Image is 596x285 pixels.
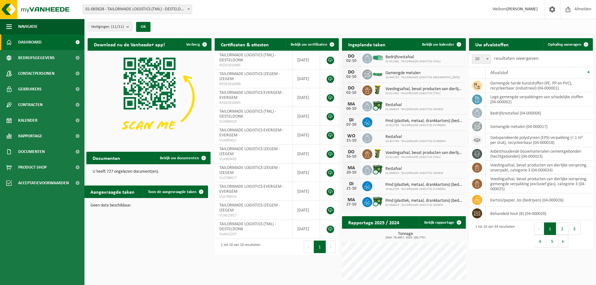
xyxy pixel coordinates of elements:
[342,38,392,50] h2: Ingeplande taken
[385,187,463,191] span: 10-921793 - TAILORMADE LOGISTICS EVERGEM
[219,82,287,87] span: RED25010490
[486,133,593,147] td: geëxpandeerde polystyreen (EPS) verpakking (< 1 m² per stuk), recycleerbaar (04-000018)
[345,170,358,175] div: 20-10
[472,222,515,248] div: 1 tot 10 van 44 resultaten
[18,81,42,97] span: Gebruikers
[219,165,280,175] span: TAILORMADE LOGISTICS IZEGEM - IZEGEM
[345,134,358,139] div: WO
[372,164,383,175] img: WB-1100-CU
[18,97,43,113] span: Contracten
[91,22,124,32] span: Vestigingen
[83,5,192,14] span: 01-065628 - TAILORMADE LOGISTICS (TML) - DESTELDONK
[534,235,546,247] button: 4
[372,71,383,77] img: HK-XC-10-GN-00
[385,198,463,203] span: Pmd (plastiek, metaal, drankkartons) (bedrijven)
[486,106,593,120] td: bedrijfsrestafval (04-000008)
[486,161,593,175] td: voedingsafval, bevat producten van dierlijke oorsprong, onverpakt, categorie 3 (04-000024)
[372,84,383,95] img: WB-0060-HPE-GN-50
[385,103,443,108] span: Restafval
[155,152,210,164] a: Bekijk uw documenten
[345,102,358,107] div: MA
[219,63,287,68] span: RED25010485
[314,241,326,253] button: 1
[385,140,446,143] span: 10-921793 - TAILORMADE LOGISTICS EVERGEM
[181,38,211,51] button: Verberg
[84,186,141,198] h2: Aangevraagde taken
[486,193,593,207] td: karton/papier, los (bedrijven) (04-000026)
[385,71,460,76] span: Gemengde metalen
[293,220,320,238] td: [DATE]
[90,203,202,208] p: Geen data beschikbaar.
[219,194,287,199] span: VLA708416
[18,113,38,128] span: Kalender
[345,59,358,63] div: 02-10
[568,222,581,235] button: 3
[18,50,55,66] span: Bedrijfsgegevens
[293,51,320,69] td: [DATE]
[219,184,284,194] span: TAILORMADE LOGISTICS EVERGEM - EVERGEM
[345,165,358,170] div: MA
[345,75,358,79] div: 02-10
[18,175,69,191] span: Acceptatievoorwaarden
[219,128,284,138] span: TAILORMADE LOGISTICS EVERGEM - EVERGEM
[345,70,358,75] div: DO
[385,203,463,207] span: 01-094613 - TAILORMADE LOGISTICS IZEGEM
[385,92,463,95] span: 02-011462 - TAILORMADE LOGISTICS (TML)
[18,19,38,34] span: Navigatie
[345,139,358,143] div: 15-10
[345,197,358,202] div: MA
[219,147,280,156] span: TAILORMADE LOGISTICS IZEGEM - IZEGEM
[342,216,405,228] h2: Rapportage 2025 / 2024
[469,38,515,50] h2: Uw afvalstoffen
[385,124,463,127] span: 10-921793 - TAILORMADE LOGISTICS EVERGEM
[372,100,383,111] img: WB-1100-CU
[18,144,45,160] span: Documenten
[293,163,320,182] td: [DATE]
[486,147,593,161] td: asbesthoudende bouwmaterialen cementgebonden (hechtgebonden) (04-000023)
[345,86,358,91] div: DO
[345,186,358,191] div: 21-10
[556,222,568,235] button: 2
[186,43,200,47] span: Verberg
[219,109,276,119] span: TAILORMADE LOGISTICS (TML) - DESTELDONK
[160,156,199,160] span: Bekijk uw documenten
[345,150,358,155] div: DO
[293,126,320,145] td: [DATE]
[18,66,54,81] span: Contactpersonen
[219,157,287,162] span: VLA903420
[345,123,358,127] div: 07-10
[507,7,538,12] strong: [PERSON_NAME]
[548,43,581,47] span: Ophaling aanvragen
[345,118,358,123] div: DI
[417,38,465,51] a: Bekijk uw kalender
[293,69,320,88] td: [DATE]
[219,176,287,181] span: VLA708417
[18,160,47,175] span: Product Shop
[546,235,558,247] button: 5
[86,152,126,164] h2: Documenten
[18,128,42,144] span: Rapportage
[293,145,320,163] td: [DATE]
[286,38,338,51] a: Bekijk uw certificaten
[88,22,132,31] button: Vestigingen(11/11)
[472,54,491,64] span: 10
[219,203,280,213] span: TAILORMADE LOGISTICS IZEGEM - IZEGEM
[143,186,207,198] a: Toon de aangevraagde taken
[293,182,320,201] td: [DATE]
[218,240,260,254] div: 1 tot 10 van 10 resultaten
[385,182,463,187] span: Pmd (plastiek, metaal, drankkartons) (bedrijven)
[486,175,593,193] td: voedingsafval, bevat producten van dierlijke oorsprong, gemengde verpakking (exclusief glas), cat...
[219,100,287,105] span: RED25010495
[486,79,593,93] td: gemengde harde kunststoffen (PE, PP en PVC), recycleerbaar (industrieel) (04-000001)
[345,236,466,239] span: 2024: 78,400 t - 2025: 193,770 t
[345,155,358,159] div: 16-10
[219,232,287,237] span: VLA612257
[219,213,287,218] span: VLA613817
[372,148,383,159] img: WB-0060-HPE-GN-50
[18,34,42,50] span: Dashboard
[219,90,284,100] span: TAILORMADE LOGISTICS EVERGEM - EVERGEM
[219,119,287,124] span: VLA903419
[326,241,336,253] button: Next
[372,55,383,61] img: HK-XP-30-GN-00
